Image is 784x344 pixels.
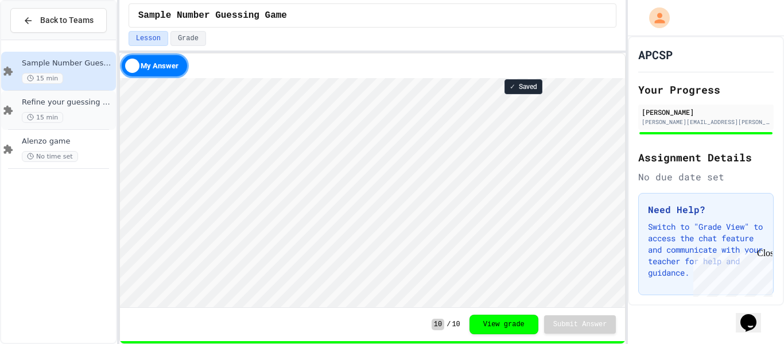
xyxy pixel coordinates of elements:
iframe: chat widget [736,298,773,333]
iframe: Snap! Programming Environment [120,78,626,307]
span: 15 min [22,112,63,123]
span: Saved [519,82,537,91]
button: Submit Answer [544,315,616,334]
h2: Assignment Details [638,149,774,165]
span: Submit Answer [553,320,607,329]
span: Back to Teams [40,14,94,26]
button: Back to Teams [10,8,107,33]
span: 15 min [22,73,63,84]
span: 10 [452,320,460,329]
h2: Your Progress [638,82,774,98]
span: No time set [22,151,78,162]
button: Lesson [129,31,168,46]
h3: Need Help? [648,203,764,217]
span: Sample Number Guessing Game [138,9,287,22]
div: [PERSON_NAME][EMAIL_ADDRESS][PERSON_NAME][DOMAIN_NAME] [642,118,770,126]
div: [PERSON_NAME] [642,107,770,117]
button: View grade [469,315,538,334]
iframe: chat widget [689,248,773,297]
div: No due date set [638,170,774,184]
span: Refine your guessing Game [22,98,114,107]
span: Alenzo game [22,137,114,146]
h1: APCSP [638,47,673,63]
span: ✓ [510,82,515,91]
button: Grade [170,31,206,46]
span: 10 [432,319,444,330]
p: Switch to "Grade View" to access the chat feature and communicate with your teacher for help and ... [648,221,764,279]
span: / [447,320,451,329]
span: Sample Number Guessing Game [22,59,114,68]
div: My Account [637,5,673,31]
div: Chat with us now!Close [5,5,79,73]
